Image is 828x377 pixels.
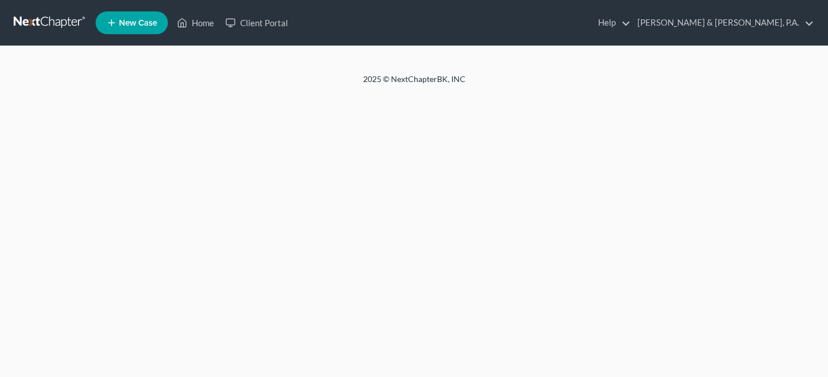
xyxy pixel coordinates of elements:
[592,13,631,33] a: Help
[90,73,739,94] div: 2025 © NextChapterBK, INC
[220,13,294,33] a: Client Portal
[96,11,168,34] new-legal-case-button: New Case
[632,13,814,33] a: [PERSON_NAME] & [PERSON_NAME], P.A.
[171,13,220,33] a: Home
